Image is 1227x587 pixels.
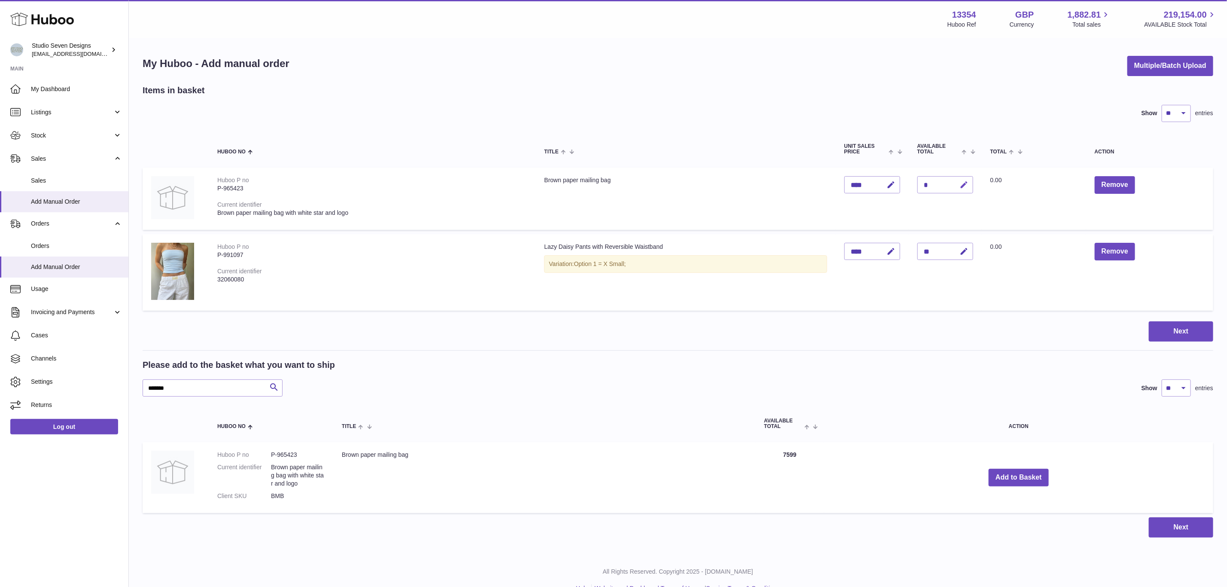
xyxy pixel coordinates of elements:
span: Sales [31,177,122,185]
span: Total sales [1072,21,1111,29]
span: My Dashboard [31,85,122,93]
span: entries [1195,109,1213,117]
a: 1,882.81 Total sales [1068,9,1111,29]
a: Log out [10,419,118,434]
h2: Items in basket [143,85,205,96]
span: 0.00 [990,177,1002,183]
dt: Current identifier [217,463,271,488]
span: Huboo no [217,149,246,155]
img: Brown paper mailing bag [151,451,194,494]
span: Listings [31,108,113,116]
p: All Rights Reserved. Copyright 2025 - [DOMAIN_NAME] [136,568,1220,576]
div: Studio Seven Designs [32,42,109,58]
span: Title [342,424,356,429]
button: Next [1149,321,1213,342]
span: Total [990,149,1007,155]
span: Settings [31,378,122,386]
td: 7599 [755,442,824,513]
div: Brown paper mailing bag with white star and logo [217,209,527,217]
th: Action [824,410,1213,438]
td: Lazy Daisy Pants with Reversible Waistband [536,234,835,311]
div: Current identifier [217,201,262,208]
span: Cases [31,331,122,339]
div: Action [1095,149,1205,155]
div: Current identifier [217,268,262,275]
div: P-965423 [217,184,527,193]
span: 1,882.81 [1068,9,1101,21]
span: Orders [31,242,122,250]
img: Lazy Daisy Pants with Reversible Waistband [151,243,194,300]
td: Brown paper mailing bag [333,442,755,513]
strong: 13354 [952,9,976,21]
span: Channels [31,355,122,363]
span: entries [1195,384,1213,392]
span: [EMAIL_ADDRESS][DOMAIN_NAME] [32,50,126,57]
span: Add Manual Order [31,198,122,206]
label: Show [1142,384,1157,392]
a: 219,154.00 AVAILABLE Stock Total [1144,9,1217,29]
td: Brown paper mailing bag [536,168,835,230]
div: Variation: [544,255,827,273]
div: 32060080 [217,275,527,284]
dt: Client SKU [217,492,271,500]
span: Invoicing and Payments [31,308,113,316]
span: Usage [31,285,122,293]
span: Returns [31,401,122,409]
h2: Please add to the basket what you want to ship [143,359,335,371]
dt: Huboo P no [217,451,271,459]
span: Unit Sales Price [844,144,887,155]
dd: P-965423 [271,451,325,459]
button: Remove [1095,243,1135,260]
label: Show [1142,109,1157,117]
span: Title [544,149,558,155]
img: internalAdmin-13354@internal.huboo.com [10,43,23,56]
button: Remove [1095,176,1135,194]
span: Stock [31,131,113,140]
dd: Brown paper mailing bag with white star and logo [271,463,325,488]
span: AVAILABLE Stock Total [1144,21,1217,29]
div: Huboo P no [217,243,249,250]
button: Add to Basket [989,469,1049,486]
strong: GBP [1015,9,1034,21]
span: 0.00 [990,243,1002,250]
h1: My Huboo - Add manual order [143,57,289,70]
span: Huboo no [217,424,246,429]
button: Multiple/Batch Upload [1127,56,1213,76]
span: AVAILABLE Total [917,144,960,155]
span: AVAILABLE Total [764,418,802,429]
div: Currency [1010,21,1034,29]
dd: BMB [271,492,325,500]
img: Brown paper mailing bag [151,176,194,219]
div: Huboo P no [217,177,249,183]
span: Orders [31,220,113,228]
span: Option 1 = X Small; [574,260,626,267]
div: Huboo Ref [947,21,976,29]
span: Sales [31,155,113,163]
button: Next [1149,517,1213,538]
div: P-991097 [217,251,527,259]
span: 219,154.00 [1164,9,1207,21]
span: Add Manual Order [31,263,122,271]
